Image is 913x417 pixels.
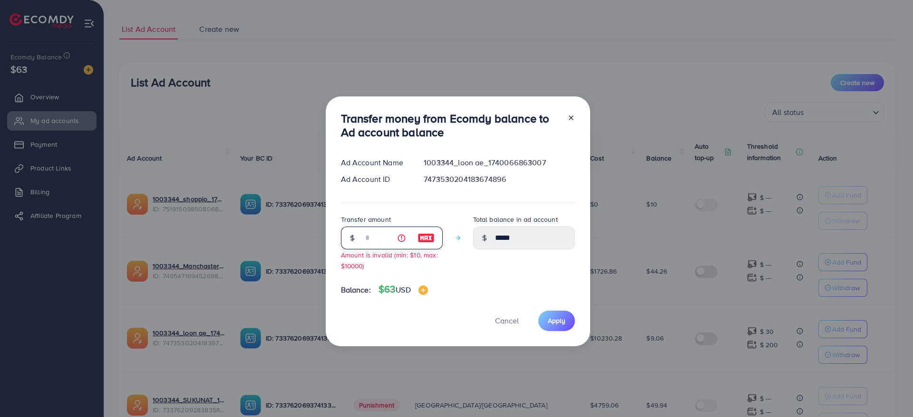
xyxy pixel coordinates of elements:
div: 1003344_loon ae_1740066863007 [416,157,582,168]
label: Total balance in ad account [473,215,558,224]
span: Cancel [495,315,519,326]
img: image [418,232,435,244]
div: Ad Account ID [333,174,417,185]
span: Balance: [341,284,371,295]
small: Amount is invalid (min: $10, max: $10000) [341,250,438,270]
span: Apply [548,316,565,325]
iframe: Chat [873,374,906,410]
button: Cancel [483,311,531,331]
label: Transfer amount [341,215,391,224]
div: 7473530204183674896 [416,174,582,185]
img: image [418,285,428,295]
h4: $63 [379,284,428,295]
h3: Transfer money from Ecomdy balance to Ad account balance [341,112,560,139]
button: Apply [538,311,575,331]
div: Ad Account Name [333,157,417,168]
span: USD [396,284,410,295]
